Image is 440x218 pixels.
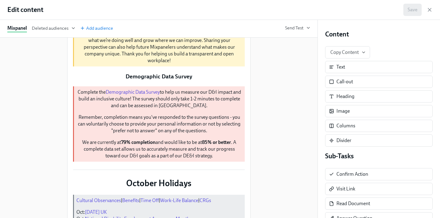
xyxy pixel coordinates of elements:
[325,197,433,210] div: Read Document
[336,200,370,207] div: Read Document
[72,72,245,81] div: Demographic Data Survey
[72,21,245,67] div: If you’d like to share your experience working at [GEOGRAPHIC_DATA], consider leaving areview on ...
[325,46,370,58] button: Copy Content
[336,64,345,70] div: Text
[336,122,355,129] div: Columns
[325,183,433,195] div: Visit Link
[325,134,433,147] div: Divider
[330,49,365,55] span: Copy Content
[7,25,27,32] div: Mixpanel
[336,93,354,100] div: Heading
[285,25,310,31] button: Send Test
[325,76,433,88] div: Call-out
[32,25,75,31] span: Deleted audiences
[325,30,433,39] h4: Content
[336,171,368,178] div: Confirm Action
[72,177,245,189] div: October Holidays
[32,25,75,32] button: Deleted audiences
[80,25,113,31] span: Add audience
[7,5,43,14] h1: Edit content
[72,86,245,162] div: Complete theDemographic Data Surveyto help us measure our D&I impact and build an inclusive cultu...
[336,108,350,115] div: Image
[325,168,433,180] div: Confirm Action
[325,105,433,117] div: Image
[325,152,433,161] h4: Sub-Tasks
[336,137,351,144] div: Divider
[336,186,355,192] div: Visit Link
[80,25,113,32] button: Add audience
[325,61,433,73] div: Text
[336,78,353,85] div: Call-out
[325,90,433,103] div: Heading
[325,120,433,132] div: Columns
